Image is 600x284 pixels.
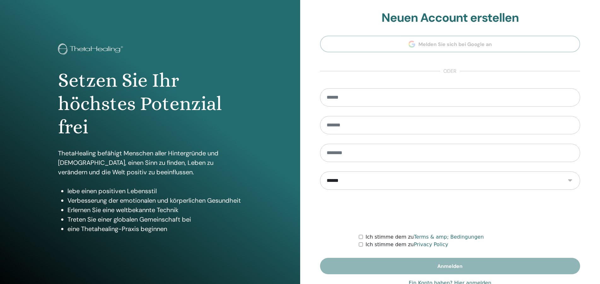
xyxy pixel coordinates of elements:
h2: Neuen Account erstellen [320,11,580,25]
label: Ich stimme dem zu [365,241,448,248]
p: ThetaHealing befähigt Menschen aller Hintergründe und [DEMOGRAPHIC_DATA], einen Sinn zu finden, L... [58,148,242,177]
span: oder [440,67,460,75]
label: Ich stimme dem zu [365,233,484,241]
iframe: reCAPTCHA [402,199,498,224]
a: Terms & amp; Bedingungen [414,234,484,240]
li: Treten Sie einer globalen Gemeinschaft bei [67,215,242,224]
li: eine Thetahealing-Praxis beginnen [67,224,242,234]
a: Privacy Policy [414,241,448,247]
li: Erlernen Sie eine weltbekannte Technik [67,205,242,215]
li: lebe einen positiven Lebensstil [67,186,242,196]
h1: Setzen Sie Ihr höchstes Potenzial frei [58,69,242,139]
li: Verbesserung der emotionalen und körperlichen Gesundheit [67,196,242,205]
